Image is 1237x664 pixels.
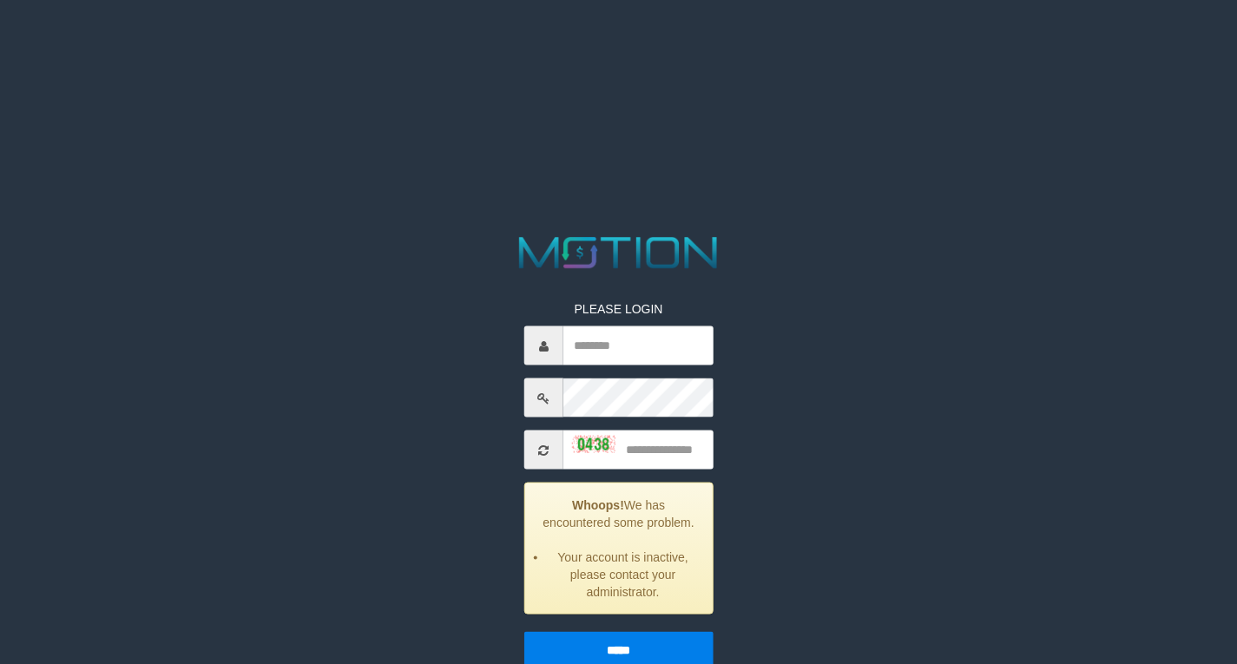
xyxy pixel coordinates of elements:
div: We has encountered some problem. [524,483,714,615]
img: MOTION_logo.png [510,232,727,274]
li: Your account is inactive, please contact your administrator. [547,549,700,601]
p: PLEASE LOGIN [524,300,714,318]
img: captcha [572,436,615,453]
strong: Whoops! [572,498,624,512]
